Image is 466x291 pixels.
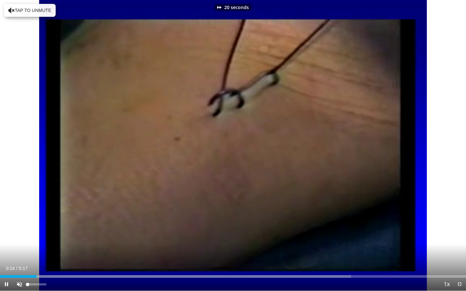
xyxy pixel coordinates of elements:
span: / [16,266,17,271]
p: 20 seconds [224,5,249,10]
button: Tap to unmute [4,4,56,17]
span: 0:24 [6,266,15,271]
div: Volume Level [28,283,46,286]
button: Playback Rate [440,278,453,291]
span: 5:17 [19,266,28,271]
button: Unmute [13,278,26,291]
button: Exit Fullscreen [453,278,466,291]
